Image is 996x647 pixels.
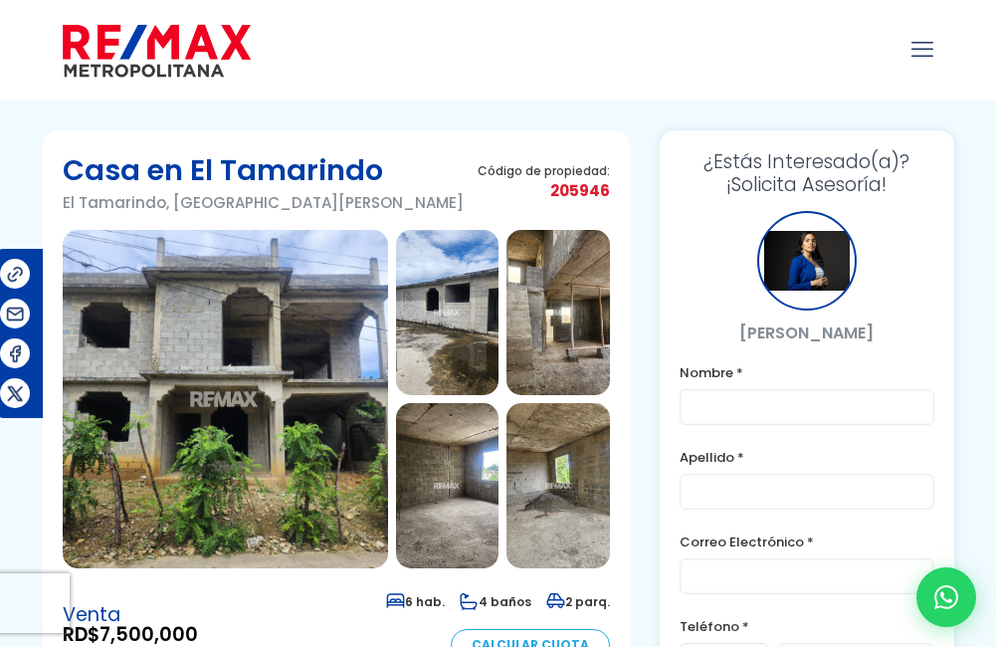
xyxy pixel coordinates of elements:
span: RD$ [63,625,198,645]
label: Apellido * [680,445,933,470]
img: remax-metropolitana-logo [63,21,251,81]
div: Arisleidy Santos [757,211,857,311]
img: Casa en El Tamarindo [506,403,610,568]
span: 205946 [478,178,610,203]
p: [PERSON_NAME] [680,321,933,345]
img: Compartir [5,264,26,285]
label: Teléfono * [680,614,933,639]
img: Compartir [5,343,26,364]
span: 2 parq. [546,593,610,610]
img: Compartir [5,383,26,404]
h1: Casa en El Tamarindo [63,150,464,190]
span: ¿Estás Interesado(a)? [680,150,933,173]
span: Venta [63,605,198,625]
h3: ¡Solicita Asesoría! [680,150,933,196]
img: Casa en El Tamarindo [63,230,388,568]
img: Casa en El Tamarindo [506,230,610,395]
label: Correo Electrónico * [680,530,933,554]
span: 6 hab. [386,593,445,610]
img: Casa en El Tamarindo [396,403,499,568]
a: mobile menu [905,33,939,67]
img: Casa en El Tamarindo [396,230,499,395]
label: Nombre * [680,360,933,385]
img: Compartir [5,304,26,324]
span: Código de propiedad: [478,163,610,178]
p: El Tamarindo, [GEOGRAPHIC_DATA][PERSON_NAME] [63,190,464,215]
span: 4 baños [460,593,531,610]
